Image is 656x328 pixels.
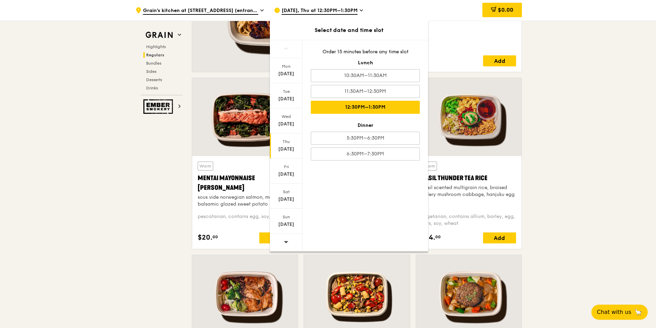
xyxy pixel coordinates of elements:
[271,96,302,102] div: [DATE]
[143,7,258,15] span: Grain's kitchen at [STREET_ADDRESS] (entrance along [PERSON_NAME][GEOGRAPHIC_DATA])
[198,173,292,193] div: Mentai Mayonnaise [PERSON_NAME]
[271,121,302,128] div: [DATE]
[271,146,302,153] div: [DATE]
[143,29,175,41] img: Grain web logo
[271,70,302,77] div: [DATE]
[259,232,292,243] div: Add
[422,162,437,171] div: Warm
[634,308,642,316] span: 🦙
[311,132,420,145] div: 5:30PM–6:30PM
[498,7,513,13] span: $0.00
[311,122,420,129] div: Dinner
[271,214,302,220] div: Sun
[597,308,631,316] span: Chat with us
[271,164,302,170] div: Fri
[212,234,218,240] span: 00
[271,139,302,144] div: Thu
[271,89,302,94] div: Tue
[271,221,302,228] div: [DATE]
[271,114,302,119] div: Wed
[483,55,516,66] div: Add
[311,101,420,114] div: 12:30PM–1:30PM
[311,59,420,66] div: Lunch
[311,48,420,55] div: Order 15 minutes before any time slot
[435,234,441,240] span: 00
[271,171,302,178] div: [DATE]
[146,44,166,49] span: Highlights
[422,213,516,227] div: vegetarian, contains allium, barley, egg, nuts, soy, wheat
[271,196,302,203] div: [DATE]
[146,69,156,74] span: Sides
[311,147,420,161] div: 6:30PM–7:30PM
[422,184,516,198] div: basil scented multigrain rice, braised celery mushroom cabbage, hanjuku egg
[591,305,648,320] button: Chat with us🦙
[146,53,164,57] span: Regulars
[422,173,516,183] div: Basil Thunder Tea Rice
[198,162,213,171] div: Warm
[271,64,302,69] div: Mon
[146,61,161,66] span: Bundles
[198,213,292,227] div: pescatarian, contains egg, soy, wheat
[311,85,420,98] div: 11:30AM–12:30PM
[483,232,516,243] div: Add
[198,194,292,208] div: sous vide norwegian salmon, mentaiko, balsamic glazed sweet potato
[146,86,158,90] span: Drinks
[422,232,435,243] span: $14.
[198,232,212,243] span: $20.
[143,99,175,114] img: Ember Smokery web logo
[282,7,358,15] span: [DATE], Thu at 12:30PM–1:30PM
[311,69,420,82] div: 10:30AM–11:30AM
[146,77,162,82] span: Desserts
[270,26,428,34] div: Select date and time slot
[271,189,302,195] div: Sat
